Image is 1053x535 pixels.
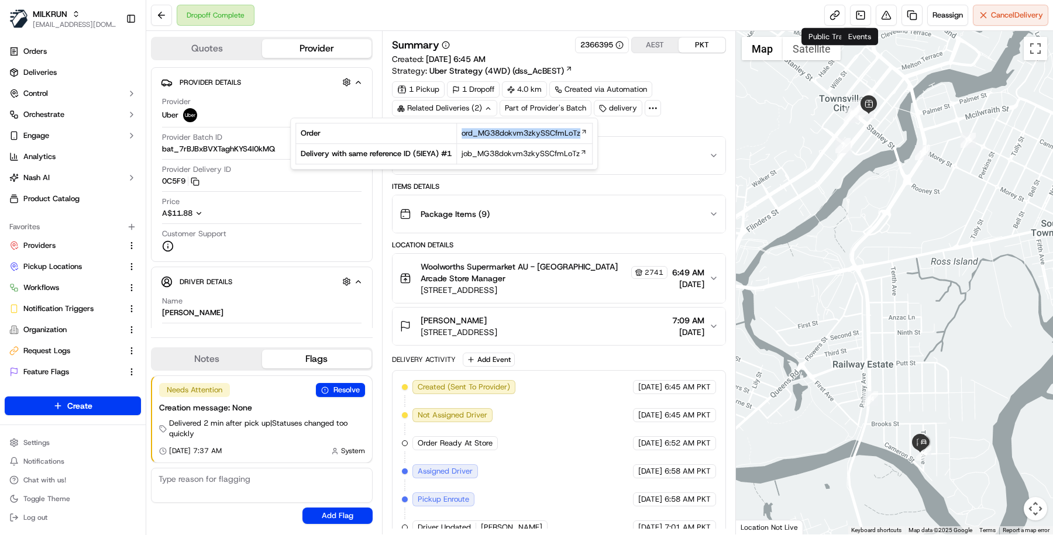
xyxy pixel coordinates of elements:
div: 14 [863,391,878,406]
span: Toggle Theme [23,494,70,503]
img: uber-new-logo.jpeg [183,108,197,122]
span: Provider [162,96,191,107]
button: Start new chat [199,115,213,129]
span: Created: [392,53,486,65]
button: 2366395 [580,40,624,50]
img: Zach Benton [12,201,30,220]
button: Woolworths Supermarket AU - [GEOGRAPHIC_DATA] Arcade Store Manager2741[STREET_ADDRESS]6:49 AM[DATE] [393,254,725,303]
a: Orders [5,42,141,61]
span: Knowledge Base [23,261,90,272]
button: Control [5,84,141,103]
span: Provider Delivery ID [162,164,231,175]
div: 15 [916,446,931,461]
div: 4.0 km [502,81,547,98]
span: Product Catalog [23,194,80,204]
span: Organization [23,325,67,335]
span: Control [23,88,48,99]
span: 6:45 AM PKT [665,382,711,392]
td: Delivery with same reference ID ( 5IEYA ) # 1 [296,144,457,164]
span: [PERSON_NAME] [36,212,95,222]
button: Show satellite imagery [783,37,841,60]
img: MILKRUN [9,9,28,28]
button: 0C5F9 [162,176,199,187]
span: Uber Strategy (4WD) (dss_AcBEST) [429,65,564,77]
h3: Summary [392,40,439,50]
span: Uber [162,110,178,120]
div: Start new chat [53,111,192,123]
span: [DATE] [638,438,662,448]
span: Price [162,196,180,207]
span: job_MG38dokvm3zkySSCfmLoTz [462,149,580,159]
span: [DATE] [104,212,128,222]
span: Created (Sent To Provider) [418,382,510,392]
span: Pickup Locations [23,261,82,272]
a: Terms (opens in new tab) [979,527,996,533]
span: [DATE] 7:37 AM [169,446,222,455]
span: Nash AI [23,172,50,183]
span: Driver Updated [418,522,471,533]
div: 8 [844,108,859,123]
span: Assigned Driver [418,466,473,477]
span: 6:52 AM PKT [665,438,711,448]
button: Orchestrate [5,105,141,124]
div: Past conversations [12,151,78,161]
img: 1736555255976-a54dd68f-1ca7-489b-9aae-adbdc363a1c4 [12,111,33,132]
button: CancelDelivery [973,5,1048,26]
button: Map camera controls [1024,497,1047,520]
a: Organization [9,325,122,335]
div: Public Tracking [801,28,869,46]
span: 6:58 AM PKT [665,466,711,477]
div: Creation message: None [159,402,365,413]
span: Driver Details [180,277,232,287]
div: 7 [835,138,851,153]
a: Workflows [9,282,122,293]
a: job_MG38dokvm3zkySSCfmLoTz [462,149,587,159]
button: Add Event [463,353,515,367]
span: 6:58 AM PKT [665,494,711,505]
div: Items Details [392,182,726,191]
span: Workflows [23,282,59,293]
button: Engage [5,126,141,145]
a: Uber Strategy (4WD) (dss_AcBEST) [429,65,573,77]
img: Google [739,519,777,534]
div: 11 [852,100,868,115]
button: Toggle Theme [5,491,141,507]
div: 📗 [12,262,21,271]
span: Pickup Enroute [418,494,469,505]
button: [EMAIL_ADDRESS][DOMAIN_NAME] [33,20,116,29]
span: [DATE] [104,181,128,190]
img: Nash [12,11,35,34]
span: Create [67,400,92,412]
div: delivery [594,100,642,116]
div: 12 [915,145,930,160]
span: Delivered 2 min after pick up | Statuses changed too quickly [169,418,365,439]
span: Customer Support [162,229,226,239]
span: Providers [23,240,56,251]
button: Toggle fullscreen view [1024,37,1047,60]
div: [PERSON_NAME] [162,308,223,318]
a: Notification Triggers [9,303,122,314]
div: 9 [859,89,874,105]
a: Powered byPylon [82,289,142,298]
span: Woolworths Supermarket AU - [GEOGRAPHIC_DATA] Arcade Store Manager [421,261,629,284]
span: [DATE] 6:45 AM [426,54,486,64]
a: Feature Flags [9,367,122,377]
span: Provider Details [180,78,241,87]
span: [DATE] [672,326,704,338]
span: Orchestrate [23,109,64,120]
a: Product Catalog [5,189,141,208]
a: Providers [9,240,122,251]
span: bat_7rBJBxBVXTaghKYS4I0kMQ [162,144,275,154]
span: [PERSON_NAME] [481,522,542,533]
span: [DATE] [638,494,662,505]
span: Deliveries [23,67,57,78]
button: Notifications [5,453,141,470]
a: Analytics [5,147,141,166]
span: 7:09 AM [672,315,704,326]
span: Orders [23,46,47,57]
button: Nash AI [5,168,141,187]
span: [PERSON_NAME] [36,181,95,190]
div: Location Not Live [736,520,803,534]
